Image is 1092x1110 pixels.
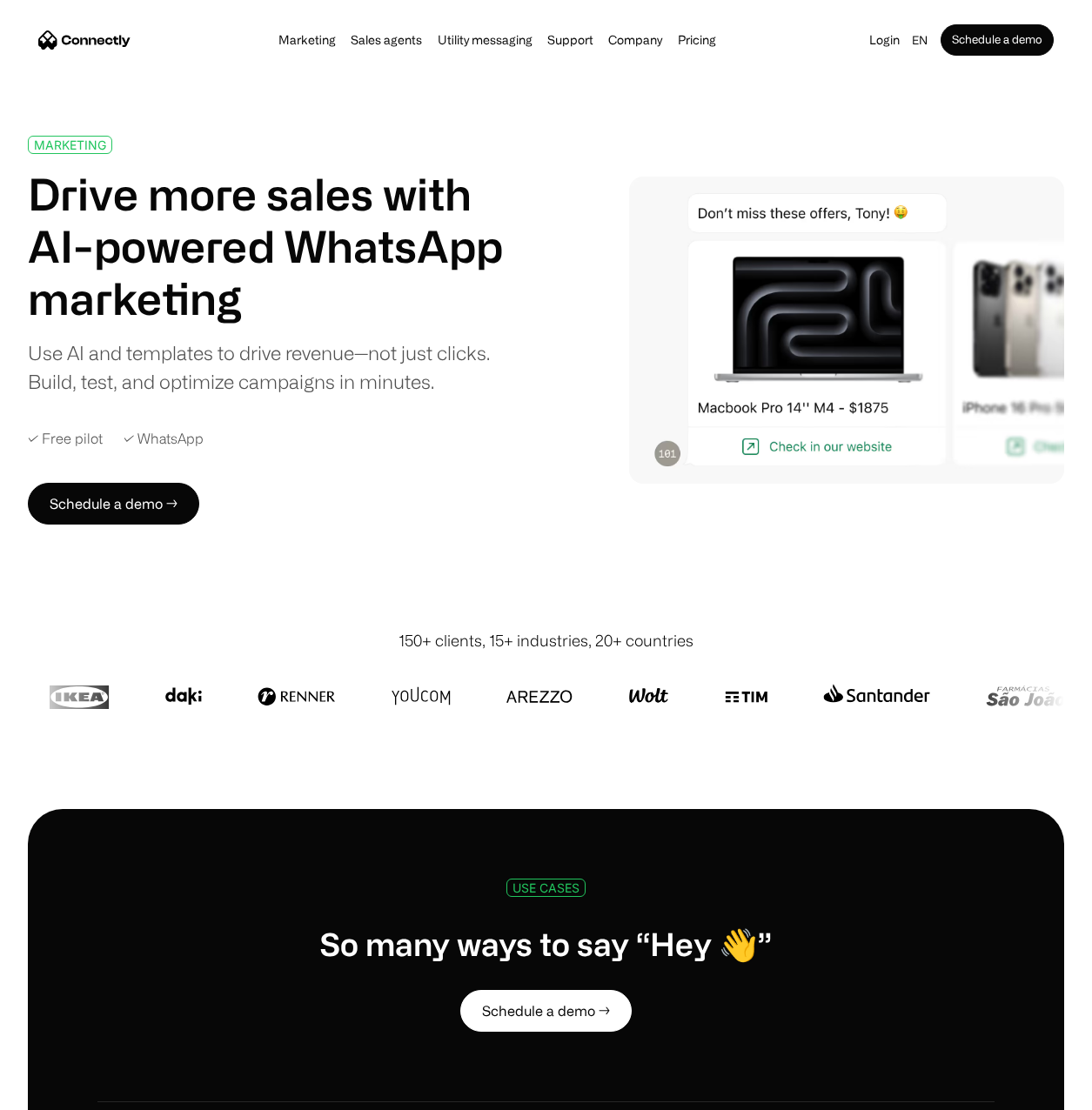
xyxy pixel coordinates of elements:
[912,28,928,52] div: en
[864,28,905,52] a: Login
[460,990,632,1032] a: Schedule a demo →
[432,33,538,47] a: Utility messaging
[513,881,579,894] div: USE CASES
[38,27,131,53] a: home
[28,168,539,324] h1: Drive more sales with AI-powered WhatsApp marketing
[345,33,427,47] a: Sales agents
[273,33,341,47] a: Marketing
[124,431,204,447] div: ✓ WhatsApp
[35,1080,104,1104] ul: Language list
[17,1078,104,1104] aside: Language selected: English
[673,33,721,47] a: Pricing
[28,338,539,396] div: Use AI and templates to drive revenue—not just clicks. Build, test, and optimize campaigns in min...
[399,629,693,652] div: 150+ clients, 15+ industries, 20+ countries
[542,33,599,47] a: Support
[28,483,199,525] a: Schedule a demo →
[28,431,103,447] div: ✓ Free pilot
[608,28,662,52] div: Company
[905,28,941,52] div: en
[319,925,772,962] h1: So many ways to say “Hey 👋”
[34,138,106,151] div: MARKETING
[941,24,1054,56] a: Schedule a demo
[603,28,667,52] div: Company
